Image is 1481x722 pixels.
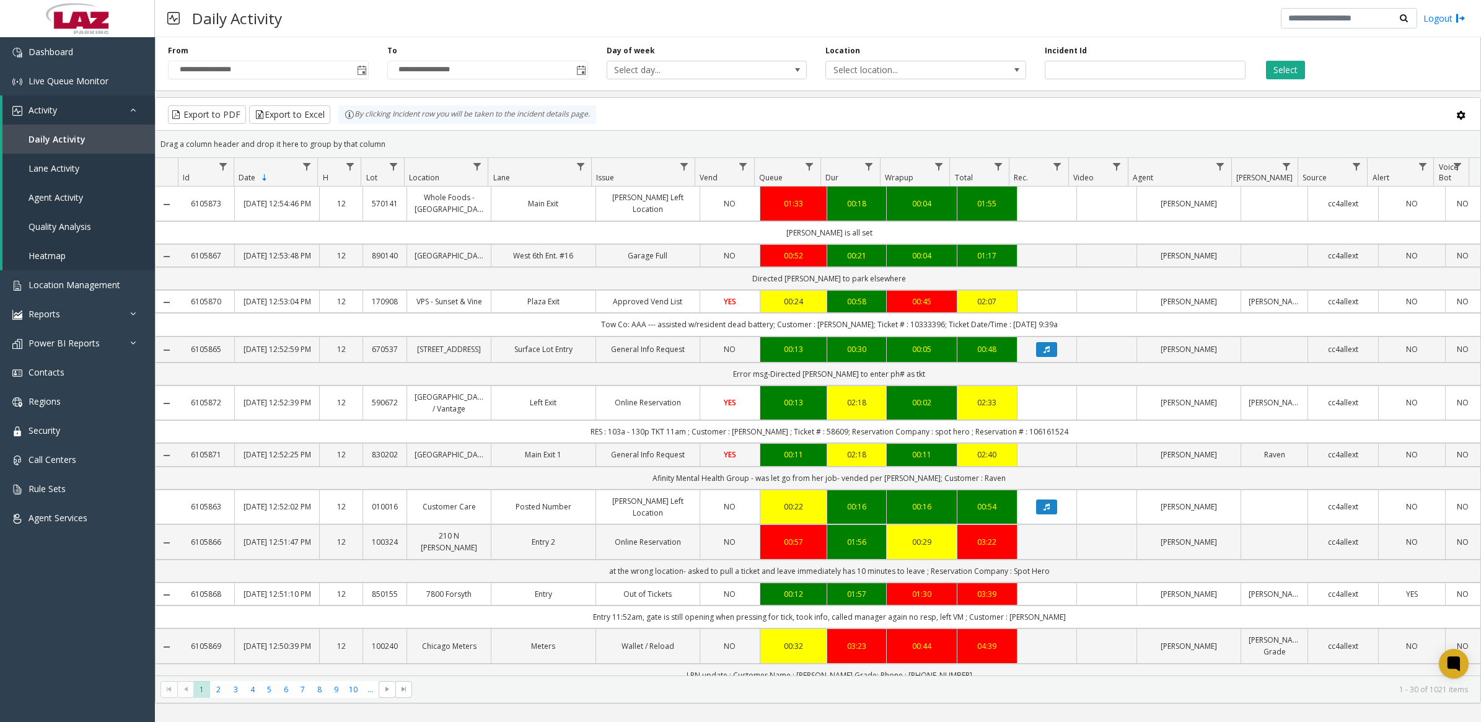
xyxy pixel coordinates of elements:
[468,158,485,175] a: Location Filter Menu
[242,640,311,652] a: [DATE] 12:50:39 PM
[1453,198,1473,209] a: NO
[1453,536,1473,548] a: NO
[29,133,86,145] span: Daily Activity
[371,449,399,460] a: 830202
[178,221,1480,244] td: [PERSON_NAME] is all set
[156,252,178,262] a: Collapse Details
[894,588,949,600] a: 01:30
[156,590,178,600] a: Collapse Details
[708,250,752,262] a: NO
[29,366,64,378] span: Contacts
[185,449,227,460] a: 6105871
[29,425,60,436] span: Security
[724,397,736,408] span: YES
[861,158,877,175] a: Dur Filter Menu
[1386,536,1438,548] a: NO
[990,158,1006,175] a: Total Filter Menu
[327,250,356,262] a: 12
[1453,250,1473,262] a: NO
[1145,343,1233,355] a: [PERSON_NAME]
[604,250,692,262] a: Garage Full
[724,537,736,547] span: NO
[185,296,227,307] a: 6105870
[835,397,879,408] div: 02:18
[768,449,819,460] a: 00:11
[894,640,949,652] a: 00:44
[894,397,949,408] div: 00:02
[1145,536,1233,548] a: [PERSON_NAME]
[1145,640,1233,652] a: [PERSON_NAME]
[371,501,399,513] a: 010016
[214,158,231,175] a: Id Filter Menu
[835,449,879,460] a: 02:18
[371,536,399,548] a: 100324
[604,343,692,355] a: General Info Request
[298,158,315,175] a: Date Filter Menu
[965,588,1009,600] a: 03:39
[341,158,358,175] a: H Filter Menu
[371,343,399,355] a: 670537
[604,536,692,548] a: Online Reservation
[12,514,22,524] img: 'icon'
[354,61,368,79] span: Toggle popup
[1266,61,1305,79] button: Select
[965,501,1009,513] a: 00:54
[29,250,66,262] span: Heatmap
[1145,250,1233,262] a: [PERSON_NAME]
[327,501,356,513] a: 12
[768,397,819,408] a: 00:13
[768,588,819,600] a: 00:12
[894,343,949,355] a: 00:05
[29,162,79,174] span: Lane Activity
[604,296,692,307] a: Approved Vend List
[965,250,1009,262] div: 01:17
[1414,158,1431,175] a: Alert Filter Menu
[826,61,985,79] span: Select location...
[894,501,949,513] a: 00:16
[156,297,178,307] a: Collapse Details
[12,368,22,378] img: 'icon'
[825,45,860,56] label: Location
[724,449,736,460] span: YES
[724,589,736,599] span: NO
[1049,158,1066,175] a: Rec. Filter Menu
[835,501,879,513] a: 00:16
[327,198,356,209] a: 12
[1316,397,1371,408] a: cc4allext
[835,198,879,209] div: 00:18
[604,449,692,460] a: General Info Request
[387,45,397,56] label: To
[327,296,356,307] a: 12
[415,501,483,513] a: Customer Care
[1456,12,1466,25] img: logout
[604,588,692,600] a: Out of Tickets
[604,640,692,652] a: Wallet / Reload
[835,588,879,600] a: 01:57
[178,363,1480,385] td: Error msg-Directed [PERSON_NAME] to enter ph# as tkt
[1386,296,1438,307] a: NO
[708,296,752,307] a: YES
[894,449,949,460] div: 00:11
[415,449,483,460] a: [GEOGRAPHIC_DATA]
[1453,640,1473,652] a: NO
[894,250,949,262] a: 00:04
[12,77,22,87] img: 'icon'
[1453,501,1473,513] a: NO
[965,640,1009,652] a: 04:39
[835,296,879,307] a: 00:58
[768,536,819,548] a: 00:57
[965,343,1009,355] div: 00:48
[178,605,1480,628] td: Entry 11:52am, gate is still opening when pressing for tick, took info, called manager again no r...
[965,296,1009,307] a: 02:07
[724,344,736,354] span: NO
[29,454,76,465] span: Call Centers
[1249,449,1300,460] a: Raven
[327,640,356,652] a: 12
[371,588,399,600] a: 850155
